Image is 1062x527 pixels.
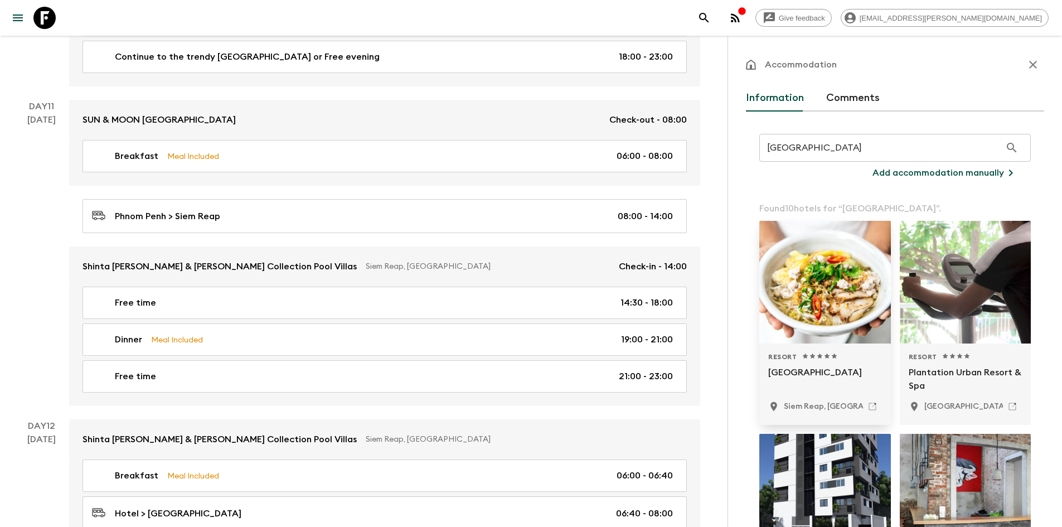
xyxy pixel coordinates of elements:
button: Comments [826,85,880,112]
p: 08:00 - 14:00 [618,210,673,223]
a: BreakfastMeal Included06:00 - 08:00 [83,140,687,172]
a: Shinta [PERSON_NAME] & [PERSON_NAME] Collection Pool VillasSiem Reap, [GEOGRAPHIC_DATA] [69,419,700,460]
p: Free time [115,370,156,383]
p: Breakfast [115,149,158,163]
button: search adventures [693,7,715,29]
p: Shinta [PERSON_NAME] & [PERSON_NAME] Collection Pool Villas [83,260,357,273]
p: 18:00 - 23:00 [619,50,673,64]
a: Free time21:00 - 23:00 [83,360,687,393]
a: Give feedback [755,9,832,27]
p: 19:00 - 21:00 [621,333,673,346]
p: Accommodation [765,58,837,71]
p: 06:00 - 08:00 [617,149,673,163]
p: Siem Reap, [GEOGRAPHIC_DATA] [366,434,678,445]
p: [GEOGRAPHIC_DATA] [768,366,882,393]
p: Free time [115,296,156,310]
a: Continue to the trendy [GEOGRAPHIC_DATA] or Free evening18:00 - 23:00 [83,41,687,73]
p: Hotel > [GEOGRAPHIC_DATA] [115,507,241,520]
p: 06:00 - 06:40 [617,469,673,482]
a: Free time14:30 - 18:00 [83,287,687,319]
span: Give feedback [773,14,831,22]
p: Found 10 hotels for “ [GEOGRAPHIC_DATA] ”. [759,202,1031,215]
button: menu [7,7,29,29]
div: [DATE] [27,113,56,406]
span: [EMAIL_ADDRESS][PERSON_NAME][DOMAIN_NAME] [854,14,1048,22]
div: Photo of Plantation Urban Resort & Spa [900,221,1031,344]
p: Shinta [PERSON_NAME] & [PERSON_NAME] Collection Pool Villas [83,433,357,446]
a: Shinta [PERSON_NAME] & [PERSON_NAME] Collection Pool VillasSiem Reap, [GEOGRAPHIC_DATA]Check-in -... [69,246,700,287]
p: Add accommodation manually [872,166,1004,180]
div: [EMAIL_ADDRESS][PERSON_NAME][DOMAIN_NAME] [841,9,1049,27]
p: 14:30 - 18:00 [620,296,673,310]
p: Continue to the trendy [GEOGRAPHIC_DATA] or Free evening [115,50,380,64]
p: Dinner [115,333,142,346]
a: BreakfastMeal Included06:00 - 06:40 [83,460,687,492]
p: Plantation Urban Resort & Spa [909,366,1022,393]
p: 06:40 - 08:00 [616,507,673,520]
input: Search for a region or hotel... [759,132,1001,163]
p: Check-in - 14:00 [619,260,687,273]
p: Check-out - 08:00 [609,113,687,127]
p: Siem Reap, [GEOGRAPHIC_DATA] [366,261,610,272]
div: Photo of Treeline Urban Resort [759,221,891,344]
a: SUN & MOON [GEOGRAPHIC_DATA]Check-out - 08:00 [69,100,700,140]
p: Meal Included [151,333,203,346]
p: SUN & MOON [GEOGRAPHIC_DATA] [83,113,236,127]
button: Add accommodation manually [859,162,1031,184]
p: Breakfast [115,469,158,482]
p: 21:00 - 23:00 [619,370,673,383]
p: Day 12 [13,419,69,433]
p: Meal Included [167,150,219,162]
p: Day 11 [13,100,69,113]
p: Phnom Penh > Siem Reap [115,210,220,223]
span: Resort [768,352,797,361]
a: Phnom Penh > Siem Reap08:00 - 14:00 [83,199,687,233]
a: DinnerMeal Included19:00 - 21:00 [83,323,687,356]
span: Resort [909,352,938,361]
button: Information [746,85,804,112]
p: Meal Included [167,470,219,482]
p: Siem Reap, Cambodia [784,401,910,412]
